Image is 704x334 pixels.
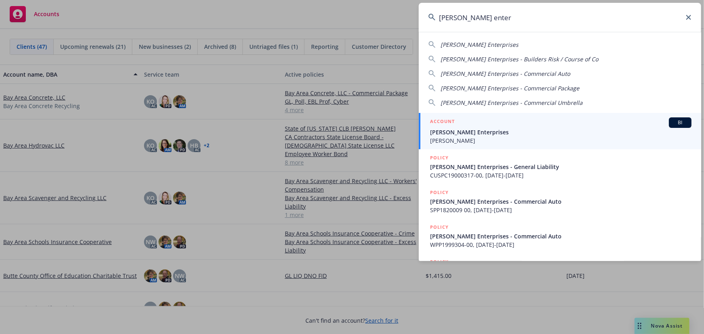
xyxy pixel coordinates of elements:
span: WPP1999304-00, [DATE]-[DATE] [430,240,691,249]
a: POLICY[PERSON_NAME] Enterprises - Commercial AutoSPP1820009 00, [DATE]-[DATE] [419,184,701,219]
h5: POLICY [430,154,449,162]
h5: ACCOUNT [430,117,455,127]
input: Search... [419,3,701,32]
span: [PERSON_NAME] Enterprises - Commercial Package [441,84,579,92]
span: [PERSON_NAME] Enterprises - Commercial Auto [430,197,691,206]
span: [PERSON_NAME] Enterprises - Commercial Umbrella [441,99,583,106]
h5: POLICY [430,188,449,196]
span: [PERSON_NAME] Enterprises [430,128,691,136]
span: CUSPC19000317-00, [DATE]-[DATE] [430,171,691,180]
h5: POLICY [430,223,449,231]
a: POLICY[PERSON_NAME] Enterprises - Commercial AutoWPP1999304-00, [DATE]-[DATE] [419,219,701,253]
span: [PERSON_NAME] Enterprises - Builders Risk / Course of Co [441,55,598,63]
span: [PERSON_NAME] Enterprises - Commercial Auto [441,70,570,77]
a: ACCOUNTBI[PERSON_NAME] Enterprises[PERSON_NAME] [419,113,701,149]
span: [PERSON_NAME] Enterprises - General Liability [430,163,691,171]
h5: POLICY [430,258,449,266]
a: POLICY[PERSON_NAME] Enterprises - General LiabilityCUSPC19000317-00, [DATE]-[DATE] [419,149,701,184]
span: [PERSON_NAME] Enterprises [441,41,518,48]
span: BI [672,119,688,126]
span: [PERSON_NAME] Enterprises - Commercial Auto [430,232,691,240]
a: POLICY [419,253,701,288]
span: [PERSON_NAME] [430,136,691,145]
span: SPP1820009 00, [DATE]-[DATE] [430,206,691,214]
